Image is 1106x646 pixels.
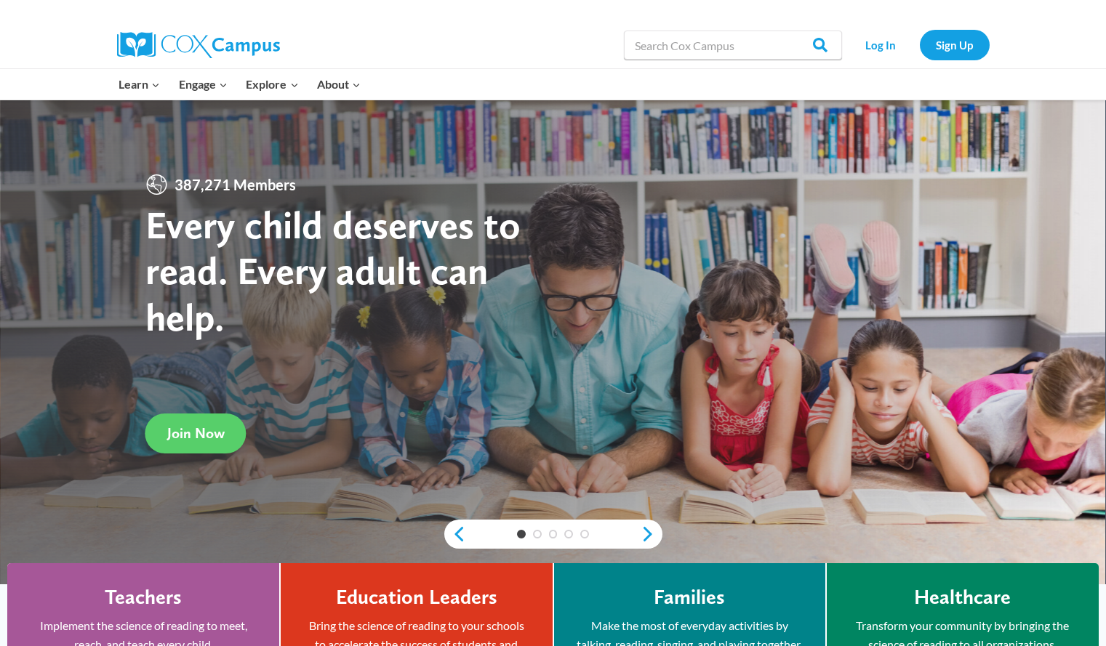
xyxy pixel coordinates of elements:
a: 1 [517,530,526,538]
span: Explore [246,75,298,94]
span: Engage [179,75,228,94]
h4: Families [654,585,725,610]
div: content slider buttons [444,520,662,549]
nav: Primary Navigation [110,69,370,100]
h4: Healthcare [914,585,1011,610]
a: next [641,525,662,543]
a: Log In [849,30,913,60]
span: About [317,75,361,94]
nav: Secondary Navigation [849,30,990,60]
h4: Teachers [105,585,182,610]
a: 4 [564,530,573,538]
a: Sign Up [920,30,990,60]
span: 387,271 Members [169,173,302,196]
a: 5 [580,530,589,538]
img: Cox Campus [117,32,280,58]
span: Learn [119,75,160,94]
input: Search Cox Campus [624,31,842,60]
h4: Education Leaders [336,585,497,610]
strong: Every child deserves to read. Every adult can help. [145,201,521,340]
a: Join Now [145,413,247,453]
span: Join Now [167,424,225,442]
a: previous [444,525,466,543]
a: 2 [533,530,542,538]
a: 3 [549,530,558,538]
